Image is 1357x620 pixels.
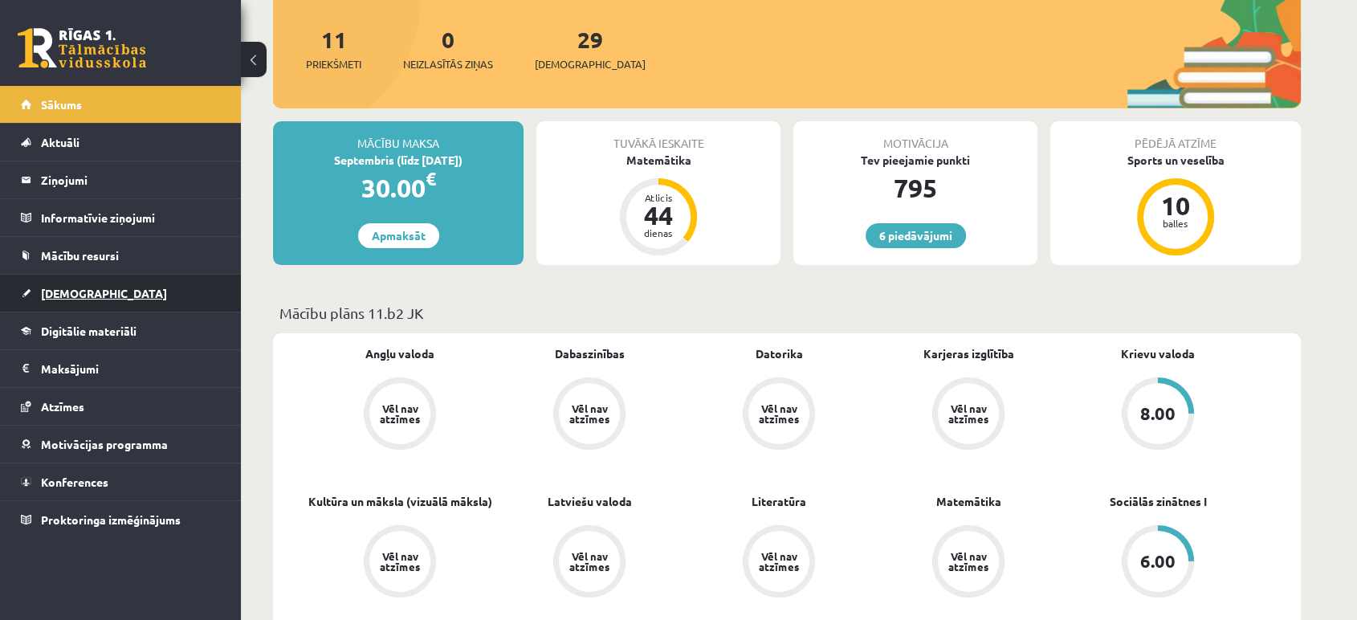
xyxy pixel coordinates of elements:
a: Atzīmes [21,388,221,425]
a: Rīgas 1. Tālmācības vidusskola [18,28,146,68]
a: 11Priekšmeti [306,25,361,72]
a: Dabaszinības [555,345,625,362]
div: 10 [1151,193,1200,218]
a: Vēl nav atzīmes [684,525,874,601]
a: Sports un veselība 10 balles [1050,152,1301,258]
span: Motivācijas programma [41,437,168,451]
a: 0Neizlasītās ziņas [403,25,493,72]
a: Proktoringa izmēģinājums [21,501,221,538]
span: Digitālie materiāli [41,324,137,338]
span: Sākums [41,97,82,112]
div: 8.00 [1140,405,1176,422]
div: Vēl nav atzīmes [756,403,801,424]
div: Vēl nav atzīmes [377,403,422,424]
a: Matemātika Atlicis 44 dienas [536,152,780,258]
a: Literatūra [752,493,806,510]
span: [DEMOGRAPHIC_DATA] [41,286,167,300]
a: 6.00 [1063,525,1253,601]
div: Tev pieejamie punkti [793,152,1037,169]
div: 795 [793,169,1037,207]
a: Informatīvie ziņojumi [21,199,221,236]
a: Kultūra un māksla (vizuālā māksla) [308,493,492,510]
a: Sākums [21,86,221,123]
a: Vēl nav atzīmes [495,525,684,601]
a: Vēl nav atzīmes [874,377,1063,453]
a: 6 piedāvājumi [866,223,966,248]
div: Pēdējā atzīme [1050,121,1301,152]
span: [DEMOGRAPHIC_DATA] [535,56,646,72]
a: Konferences [21,463,221,500]
a: 29[DEMOGRAPHIC_DATA] [535,25,646,72]
a: Angļu valoda [365,345,434,362]
span: Atzīmes [41,399,84,414]
span: Neizlasītās ziņas [403,56,493,72]
a: Vēl nav atzīmes [305,377,495,453]
div: Atlicis [634,193,683,202]
div: Vēl nav atzīmes [756,551,801,572]
span: Proktoringa izmēģinājums [41,512,181,527]
legend: Ziņojumi [41,161,221,198]
div: dienas [634,228,683,238]
a: Digitālie materiāli [21,312,221,349]
a: Datorika [756,345,803,362]
div: Sports un veselība [1050,152,1301,169]
div: balles [1151,218,1200,228]
div: Matemātika [536,152,780,169]
a: Latviešu valoda [548,493,632,510]
div: 44 [634,202,683,228]
a: Vēl nav atzīmes [305,525,495,601]
p: Mācību plāns 11.b2 JK [279,302,1294,324]
a: Karjeras izglītība [923,345,1014,362]
span: € [426,167,436,190]
span: Mācību resursi [41,248,119,263]
a: [DEMOGRAPHIC_DATA] [21,275,221,312]
a: Vēl nav atzīmes [495,377,684,453]
span: Priekšmeti [306,56,361,72]
div: Vēl nav atzīmes [946,551,991,572]
a: Vēl nav atzīmes [874,525,1063,601]
a: Mācību resursi [21,237,221,274]
a: Motivācijas programma [21,426,221,463]
a: Apmaksāt [358,223,439,248]
div: Tuvākā ieskaite [536,121,780,152]
a: Sociālās zinātnes I [1110,493,1207,510]
a: Krievu valoda [1121,345,1195,362]
a: Ziņojumi [21,161,221,198]
a: Aktuāli [21,124,221,161]
span: Konferences [41,475,108,489]
span: Aktuāli [41,135,79,149]
div: 6.00 [1140,553,1176,570]
a: Matemātika [936,493,1001,510]
legend: Maksājumi [41,350,221,387]
div: Mācību maksa [273,121,524,152]
div: Vēl nav atzīmes [567,403,612,424]
legend: Informatīvie ziņojumi [41,199,221,236]
div: Motivācija [793,121,1037,152]
a: Vēl nav atzīmes [684,377,874,453]
div: Vēl nav atzīmes [567,551,612,572]
a: Maksājumi [21,350,221,387]
div: Septembris (līdz [DATE]) [273,152,524,169]
a: 8.00 [1063,377,1253,453]
div: 30.00 [273,169,524,207]
div: Vēl nav atzīmes [377,551,422,572]
div: Vēl nav atzīmes [946,403,991,424]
